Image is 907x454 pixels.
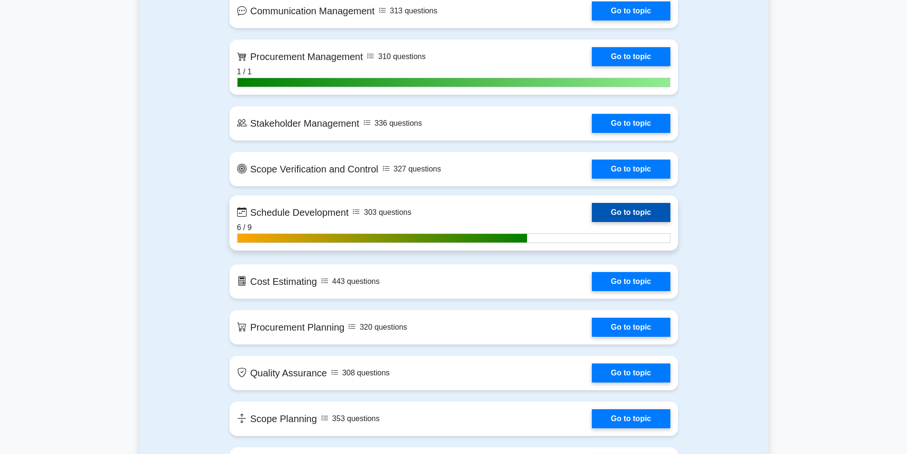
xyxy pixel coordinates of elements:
a: Go to topic [592,160,670,179]
a: Go to topic [592,363,670,383]
a: Go to topic [592,47,670,66]
a: Go to topic [592,1,670,20]
a: Go to topic [592,318,670,337]
a: Go to topic [592,203,670,222]
a: Go to topic [592,114,670,133]
a: Go to topic [592,272,670,291]
a: Go to topic [592,409,670,428]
